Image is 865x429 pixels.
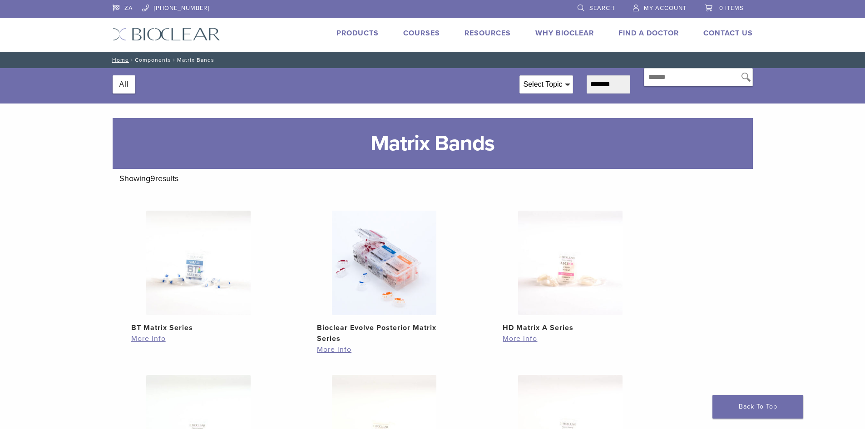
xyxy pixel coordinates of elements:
[305,211,464,344] a: Bioclear Evolve Posterior Matrix SeriesBioclear Evolve Posterior Matrix Series
[535,29,594,38] a: Why Bioclear
[703,29,753,38] a: Contact Us
[336,29,379,38] a: Products
[129,58,135,62] span: /
[503,333,637,344] a: More info
[171,58,177,62] span: /
[131,333,266,344] a: More info
[491,211,649,333] a: HD Matrix A SeriesHD Matrix A Series
[146,211,251,315] img: BT Matrix Series
[317,344,451,355] a: More info
[119,169,178,188] p: Showing results
[712,395,803,419] a: Back To Top
[119,75,129,94] button: All
[520,76,573,93] div: Select Topic
[644,5,687,12] span: My Account
[150,173,155,183] span: 9
[119,211,278,333] a: BT Matrix SeriesBT Matrix Series
[465,29,511,38] a: Resources
[109,57,129,63] a: Home
[113,28,220,41] img: Bioclear
[503,322,637,333] h2: HD Matrix A Series
[106,52,760,68] nav: Components Matrix Bands
[719,5,744,12] span: 0 items
[332,211,436,315] img: Bioclear Evolve Posterior Matrix Series
[317,322,451,344] h2: Bioclear Evolve Posterior Matrix Series
[403,29,440,38] a: Courses
[618,29,679,38] a: Find A Doctor
[589,5,615,12] span: Search
[131,322,266,333] h2: BT Matrix Series
[518,211,623,315] img: HD Matrix A Series
[113,118,753,169] h1: Matrix Bands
